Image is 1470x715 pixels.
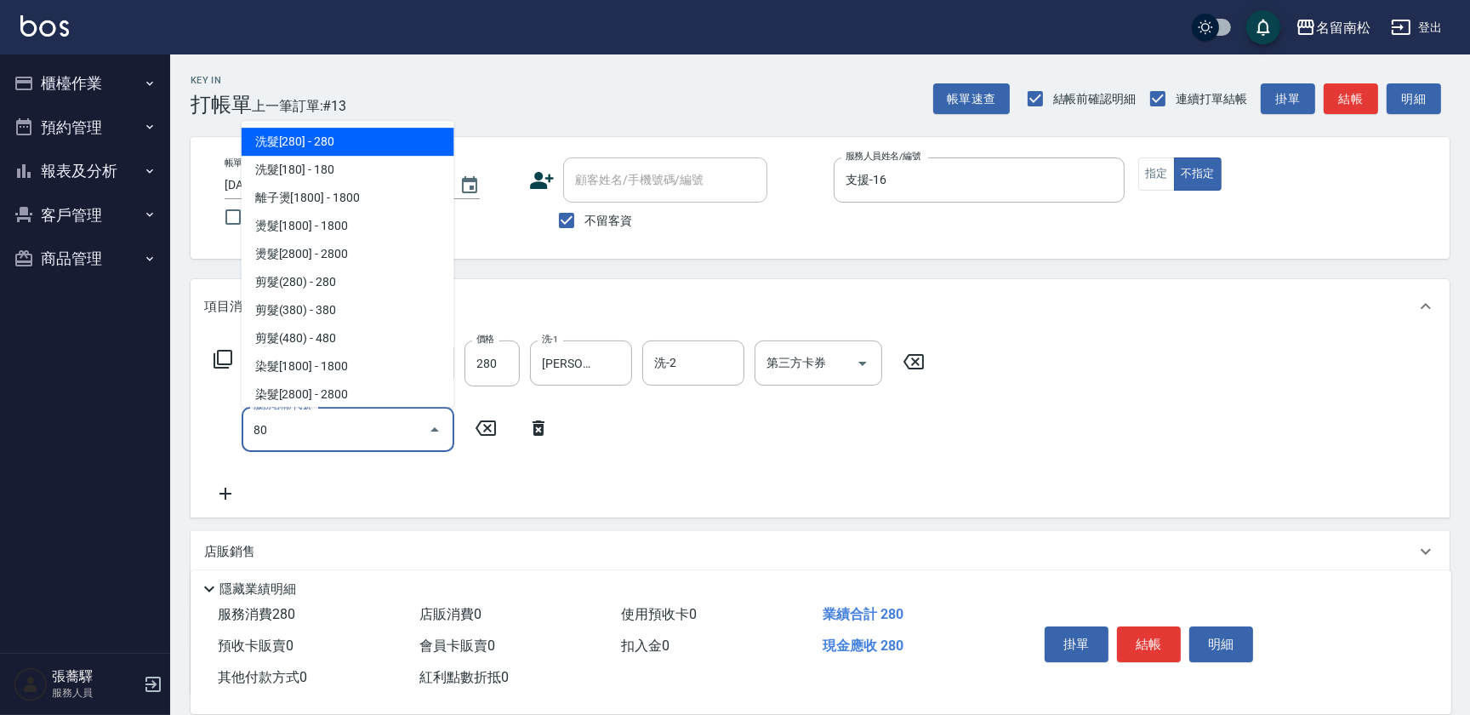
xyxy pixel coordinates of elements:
span: 燙髮[2800] - 2800 [242,240,454,268]
img: Logo [20,15,69,37]
label: 洗-1 [542,333,558,346]
button: 名留南松 [1289,10,1377,45]
button: 結帳 [1324,83,1378,115]
div: 店販銷售 [191,531,1450,572]
span: 剪髮(280) - 280 [242,268,454,296]
label: 帳單日期 [225,157,260,169]
button: save [1246,10,1280,44]
p: 服務人員 [52,685,139,701]
button: 報表及分析 [7,149,163,193]
button: 預約管理 [7,106,163,150]
span: 燙髮[1800] - 1800 [242,212,454,240]
button: 結帳 [1117,626,1181,662]
button: 掛單 [1045,626,1108,662]
div: 名留南松 [1316,17,1370,38]
button: 櫃檯作業 [7,61,163,106]
span: 染髮[1800] - 1800 [242,352,454,380]
button: 帳單速查 [933,83,1010,115]
span: 洗髮[280] - 280 [242,128,454,156]
button: 指定 [1138,157,1175,191]
label: 價格 [476,333,494,346]
button: 客戶管理 [7,193,163,237]
span: 使用預收卡 0 [621,606,697,622]
p: 項目消費 [204,298,255,316]
button: Close [421,416,448,443]
span: 店販消費 0 [419,606,481,622]
span: 不留客資 [584,212,632,230]
button: 明細 [1189,626,1253,662]
h3: 打帳單 [191,93,252,117]
div: 項目消費 [191,279,1450,334]
button: 明細 [1387,83,1441,115]
span: 服務消費 280 [218,606,295,622]
span: 染髮[2800] - 2800 [242,380,454,409]
span: 剪髮(480) - 480 [242,324,454,352]
h2: Key In [191,75,252,86]
h5: 張蕎驛 [52,668,139,685]
label: 服務人員姓名/編號 [846,150,920,163]
img: Person [14,667,48,701]
span: 業績合計 280 [823,606,903,622]
button: 商品管理 [7,237,163,281]
p: 隱藏業績明細 [219,581,296,598]
span: 扣入金 0 [621,638,669,654]
span: 其他付款方式 0 [218,669,307,685]
input: YYYY/MM/DD hh:mm [225,171,442,199]
span: 預收卡販賣 0 [218,638,293,654]
span: 洗髮[180] - 180 [242,156,454,184]
p: 店販銷售 [204,543,255,561]
span: 上一筆訂單:#13 [252,95,347,117]
button: Open [849,350,876,377]
button: 不指定 [1174,157,1222,191]
button: Choose date, selected date is 2025-09-20 [449,165,490,206]
span: 會員卡販賣 0 [419,638,495,654]
span: 剪髮(380) - 380 [242,296,454,324]
button: 掛單 [1261,83,1315,115]
span: 現金應收 280 [823,638,903,654]
span: 紅利點數折抵 0 [419,669,509,685]
span: 連續打單結帳 [1176,90,1247,108]
span: 結帳前確認明細 [1053,90,1137,108]
button: 登出 [1384,12,1450,43]
span: 離子燙[1800] - 1800 [242,184,454,212]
